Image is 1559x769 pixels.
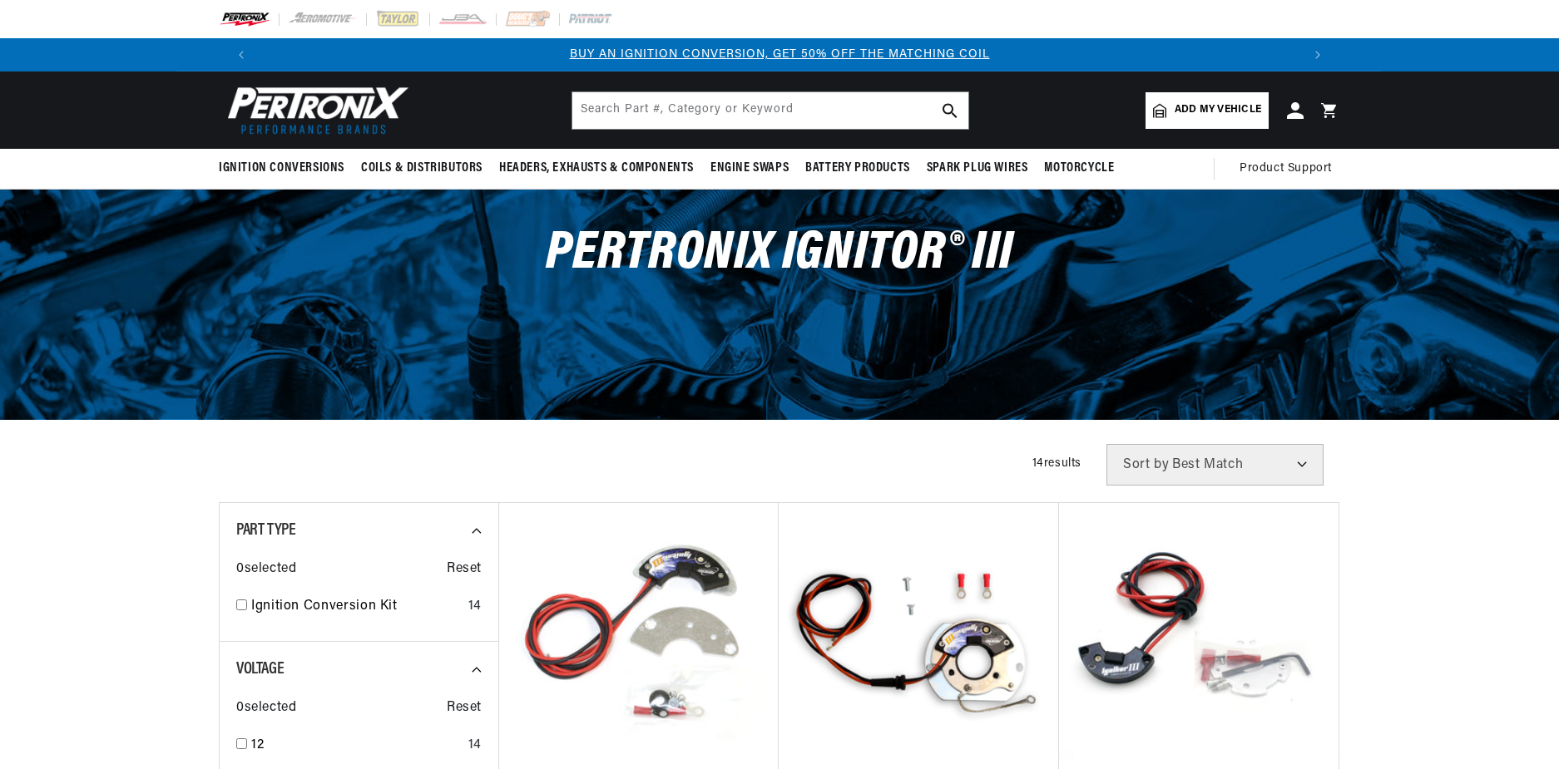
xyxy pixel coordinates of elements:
a: 12 [251,735,462,757]
span: 0 selected [236,698,296,719]
span: Add my vehicle [1175,102,1261,118]
summary: Product Support [1240,149,1340,189]
span: Motorcycle [1044,160,1114,177]
summary: Coils & Distributors [353,149,491,188]
button: Translation missing: en.sections.announcements.previous_announcement [225,38,258,71]
span: Ignition Conversions [219,160,344,177]
summary: Headers, Exhausts & Components [491,149,702,188]
span: Engine Swaps [710,160,789,177]
span: 14 results [1032,457,1081,470]
input: Search Part #, Category or Keyword [572,92,968,129]
img: Pertronix [219,81,410,139]
summary: Ignition Conversions [219,149,353,188]
span: PerTronix Ignitor® III [546,227,1013,281]
span: Reset [447,698,482,719]
span: Reset [447,559,482,580]
button: search button [932,92,968,129]
div: 14 [468,735,482,757]
summary: Battery Products [797,149,918,188]
summary: Motorcycle [1036,149,1122,188]
a: Ignition Conversion Kit [251,596,462,618]
button: Translation missing: en.sections.announcements.next_announcement [1301,38,1334,71]
span: Battery Products [805,160,910,177]
slideshow-component: Translation missing: en.sections.announcements.announcement_bar [177,38,1382,71]
summary: Engine Swaps [702,149,797,188]
div: 14 [468,596,482,618]
span: Part Type [236,522,295,539]
summary: Spark Plug Wires [918,149,1037,188]
a: Add my vehicle [1146,92,1269,129]
span: 0 selected [236,559,296,580]
span: Product Support [1240,160,1332,178]
div: 1 of 3 [258,46,1301,64]
span: Spark Plug Wires [927,160,1028,177]
span: Coils & Distributors [361,160,483,177]
a: BUY AN IGNITION CONVERSION, GET 50% OFF THE MATCHING COIL [570,48,990,61]
div: Announcement [258,46,1301,64]
span: Headers, Exhausts & Components [499,160,694,177]
span: Voltage [236,661,284,678]
select: Sort by [1106,444,1324,486]
span: Sort by [1123,458,1169,471]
